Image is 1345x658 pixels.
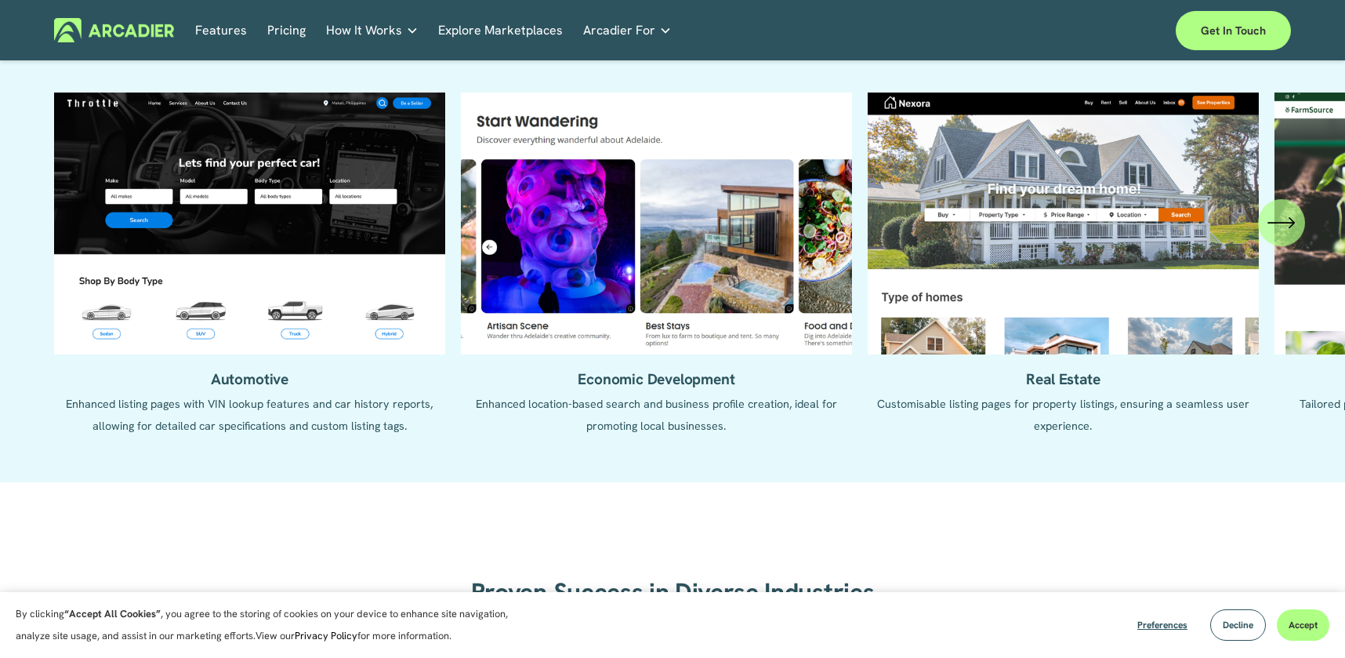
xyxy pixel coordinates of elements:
a: Explore Marketplaces [438,18,563,42]
strong: “Accept All Cookies” [64,607,161,620]
a: Features [195,18,247,42]
img: Arcadier [54,18,174,42]
span: Arcadier For [583,20,655,42]
span: How It Works [326,20,402,42]
iframe: Chat Widget [1267,583,1345,658]
button: Preferences [1126,609,1199,641]
a: Privacy Policy [295,629,357,642]
span: Decline [1223,619,1253,631]
a: Pricing [267,18,306,42]
a: folder dropdown [326,18,419,42]
span: Preferences [1137,619,1187,631]
p: By clicking , you agree to the storing of cookies on your device to enhance site navigation, anal... [16,603,525,647]
a: folder dropdown [583,18,672,42]
button: Next [1258,199,1305,246]
strong: Proven Success in Diverse Industries [471,576,874,609]
button: Decline [1210,609,1266,641]
a: Get in touch [1176,11,1291,50]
